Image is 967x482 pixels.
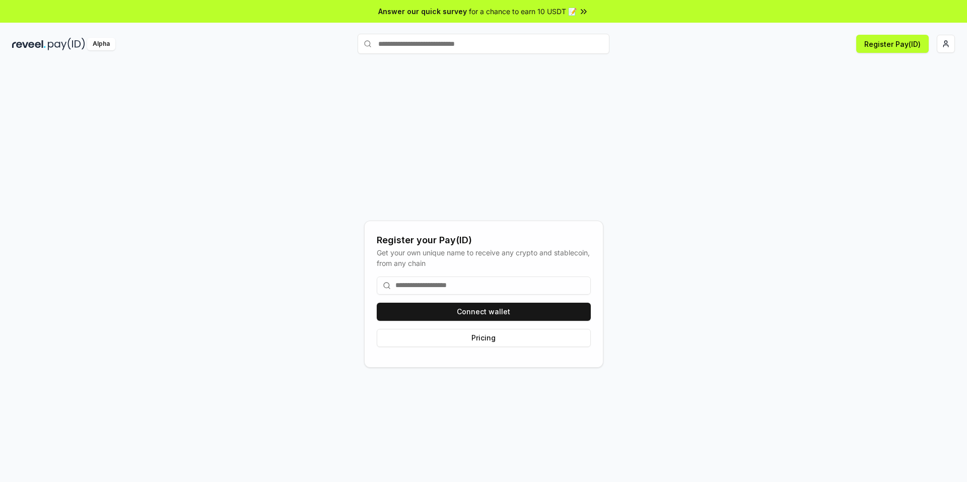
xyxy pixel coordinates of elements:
[12,38,46,50] img: reveel_dark
[377,247,591,268] div: Get your own unique name to receive any crypto and stablecoin, from any chain
[469,6,577,17] span: for a chance to earn 10 USDT 📝
[377,303,591,321] button: Connect wallet
[377,233,591,247] div: Register your Pay(ID)
[48,38,85,50] img: pay_id
[378,6,467,17] span: Answer our quick survey
[856,35,929,53] button: Register Pay(ID)
[87,38,115,50] div: Alpha
[377,329,591,347] button: Pricing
